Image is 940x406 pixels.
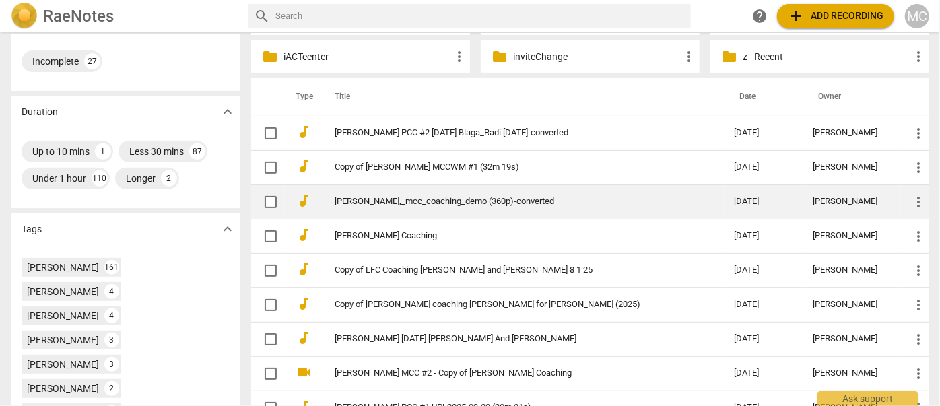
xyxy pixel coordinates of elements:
[27,285,99,298] div: [PERSON_NAME]
[11,3,238,30] a: LogoRaeNotes
[724,184,803,219] td: [DATE]
[817,391,918,406] div: Ask support
[335,128,686,138] a: [PERSON_NAME] PCC #2 [DATE] Blaga_Radi [DATE]-converted
[335,162,686,172] a: Copy of [PERSON_NAME] MCCWM #1 (32m 19s)
[724,219,803,253] td: [DATE]
[220,221,236,237] span: expand_more
[318,78,724,116] th: Title
[803,78,900,116] th: Owner
[104,308,119,323] div: 4
[296,330,312,346] span: audiotrack
[513,50,681,64] p: inviteChange
[43,7,114,26] h2: RaeNotes
[254,8,270,24] span: search
[910,160,927,176] span: more_vert
[910,263,927,279] span: more_vert
[129,145,184,158] div: Less 30 mins
[724,78,803,116] th: Date
[27,261,99,274] div: [PERSON_NAME]
[910,366,927,382] span: more_vert
[32,145,90,158] div: Up to 10 mins
[777,4,894,28] button: Upload
[296,261,312,277] span: audiotrack
[217,219,238,239] button: Show more
[104,357,119,372] div: 3
[126,172,156,185] div: Longer
[724,253,803,287] td: [DATE]
[724,322,803,356] td: [DATE]
[788,8,804,24] span: add
[451,48,467,65] span: more_vert
[335,231,686,241] a: [PERSON_NAME] Coaching
[681,48,697,65] span: more_vert
[910,331,927,347] span: more_vert
[335,334,686,344] a: [PERSON_NAME] [DATE] [PERSON_NAME] And [PERSON_NAME]
[721,48,737,65] span: folder
[910,48,927,65] span: more_vert
[285,78,318,116] th: Type
[724,287,803,322] td: [DATE]
[27,309,99,323] div: [PERSON_NAME]
[220,104,236,120] span: expand_more
[905,4,929,28] button: MC
[788,8,883,24] span: Add recording
[104,260,119,275] div: 161
[751,8,768,24] span: help
[217,102,238,122] button: Show more
[724,356,803,391] td: [DATE]
[27,382,99,395] div: [PERSON_NAME]
[813,334,889,344] div: [PERSON_NAME]
[296,227,312,243] span: audiotrack
[262,48,278,65] span: folder
[11,3,38,30] img: Logo
[335,197,686,207] a: [PERSON_NAME],_mcc_coaching_demo (360p)-converted
[95,143,111,160] div: 1
[161,170,177,187] div: 2
[813,300,889,310] div: [PERSON_NAME]
[910,228,927,244] span: more_vert
[32,55,79,68] div: Incomplete
[335,368,686,378] a: [PERSON_NAME] MCC #2 - Copy of [PERSON_NAME] Coaching
[910,194,927,210] span: more_vert
[104,381,119,396] div: 2
[724,116,803,150] td: [DATE]
[296,364,312,380] span: videocam
[335,300,686,310] a: Copy of [PERSON_NAME] coaching [PERSON_NAME] for [PERSON_NAME] (2025)
[27,358,99,371] div: [PERSON_NAME]
[724,150,803,184] td: [DATE]
[296,193,312,209] span: audiotrack
[84,53,100,69] div: 27
[104,333,119,347] div: 3
[813,162,889,172] div: [PERSON_NAME]
[296,296,312,312] span: audiotrack
[743,50,910,64] p: z - Recent
[32,172,86,185] div: Under 1 hour
[492,48,508,65] span: folder
[813,368,889,378] div: [PERSON_NAME]
[813,197,889,207] div: [PERSON_NAME]
[813,128,889,138] div: [PERSON_NAME]
[813,265,889,275] div: [PERSON_NAME]
[189,143,205,160] div: 87
[27,333,99,347] div: [PERSON_NAME]
[910,297,927,313] span: more_vert
[813,231,889,241] div: [PERSON_NAME]
[335,265,686,275] a: Copy of LFC Coaching [PERSON_NAME] and [PERSON_NAME] 8 1 25
[275,5,685,27] input: Search
[22,222,42,236] p: Tags
[747,4,772,28] a: Help
[296,158,312,174] span: audiotrack
[92,170,108,187] div: 110
[910,125,927,141] span: more_vert
[104,284,119,299] div: 4
[296,124,312,140] span: audiotrack
[22,105,58,119] p: Duration
[283,50,451,64] p: iACTcenter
